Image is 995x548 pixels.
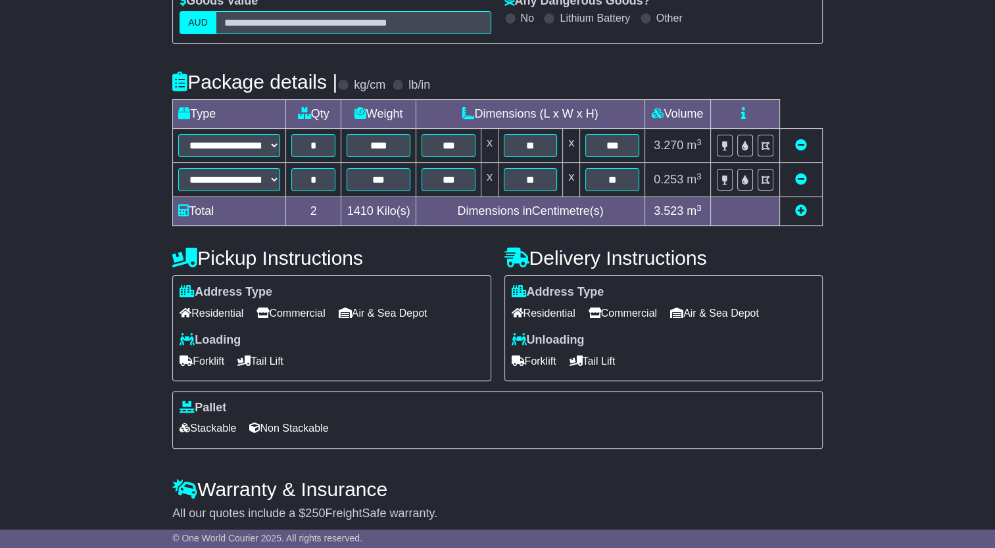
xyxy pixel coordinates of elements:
td: Type [173,100,286,129]
a: Add new item [795,204,807,217]
td: Dimensions (L x W x H) [416,100,644,129]
label: Address Type [512,285,604,300]
span: Tail Lift [237,351,283,371]
td: Dimensions in Centimetre(s) [416,197,644,226]
sup: 3 [696,171,702,181]
h4: Pickup Instructions [172,247,491,269]
label: kg/cm [354,78,385,93]
label: Other [656,12,683,24]
h4: Delivery Instructions [504,247,823,269]
label: Lithium Battery [560,12,630,24]
span: m [687,139,702,152]
span: Forklift [180,351,224,371]
label: AUD [180,11,216,34]
a: Remove this item [795,139,807,152]
span: 1410 [347,204,374,217]
td: Total [173,197,286,226]
span: Air & Sea Depot [670,303,759,323]
td: x [481,163,498,197]
td: Weight [341,100,416,129]
label: lb/in [408,78,430,93]
a: Remove this item [795,173,807,186]
sup: 3 [696,203,702,213]
span: Residential [180,303,243,323]
h4: Package details | [172,71,337,93]
span: 3.523 [654,204,683,217]
span: 250 [305,507,325,520]
td: Volume [644,100,710,129]
span: 0.253 [654,173,683,186]
span: m [687,204,702,217]
span: Non Stackable [249,418,328,438]
h4: Warranty & Insurance [172,478,823,500]
td: Kilo(s) [341,197,416,226]
label: Address Type [180,285,272,300]
span: m [687,173,702,186]
label: Unloading [512,333,585,348]
span: Stackable [180,418,236,438]
span: Forklift [512,351,556,371]
span: 3.270 [654,139,683,152]
td: Qty [286,100,341,129]
td: x [481,129,498,163]
label: No [521,12,534,24]
div: All our quotes include a $ FreightSafe warranty. [172,507,823,521]
td: x [563,163,580,197]
span: Tail Lift [570,351,616,371]
label: Loading [180,333,241,348]
span: Residential [512,303,575,323]
span: © One World Courier 2025. All rights reserved. [172,533,362,543]
span: Commercial [256,303,325,323]
span: Commercial [589,303,657,323]
td: 2 [286,197,341,226]
sup: 3 [696,137,702,147]
label: Pallet [180,401,226,415]
td: x [563,129,580,163]
span: Air & Sea Depot [339,303,427,323]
